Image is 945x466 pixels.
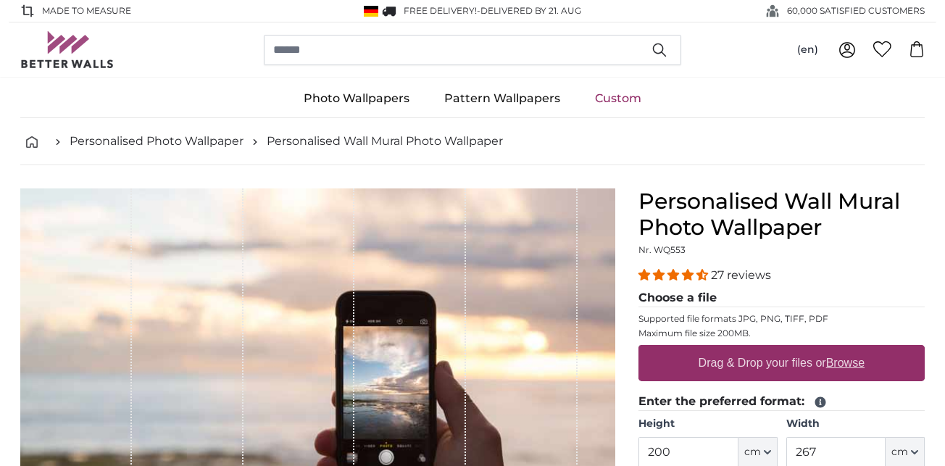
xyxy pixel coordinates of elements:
[786,417,925,431] label: Width
[638,289,925,307] legend: Choose a file
[480,5,581,16] span: Delivered by 21. Aug
[638,268,711,282] span: 4.41 stars
[427,80,578,117] a: Pattern Wallpapers
[786,37,830,63] button: (en)
[638,417,777,431] label: Height
[638,328,925,339] p: Maximum file size 200MB.
[638,244,686,255] span: Nr. WQ553
[20,31,115,68] img: Betterwalls
[578,80,659,117] a: Custom
[787,4,925,17] span: 60,000 SATISFIED CUSTOMERS
[267,133,503,150] a: Personalised Wall Mural Photo Wallpaper
[42,4,131,17] span: Made to Measure
[70,133,243,150] a: Personalised Photo Wallpaper
[286,80,427,117] a: Photo Wallpapers
[364,6,378,17] img: Germany
[638,188,925,241] h1: Personalised Wall Mural Photo Wallpaper
[711,268,771,282] span: 27 reviews
[891,445,908,459] span: cm
[20,118,925,165] nav: breadcrumbs
[404,5,477,16] span: FREE delivery!
[477,5,581,16] span: -
[638,313,925,325] p: Supported file formats JPG, PNG, TIFF, PDF
[638,393,925,411] legend: Enter the preferred format:
[744,445,761,459] span: cm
